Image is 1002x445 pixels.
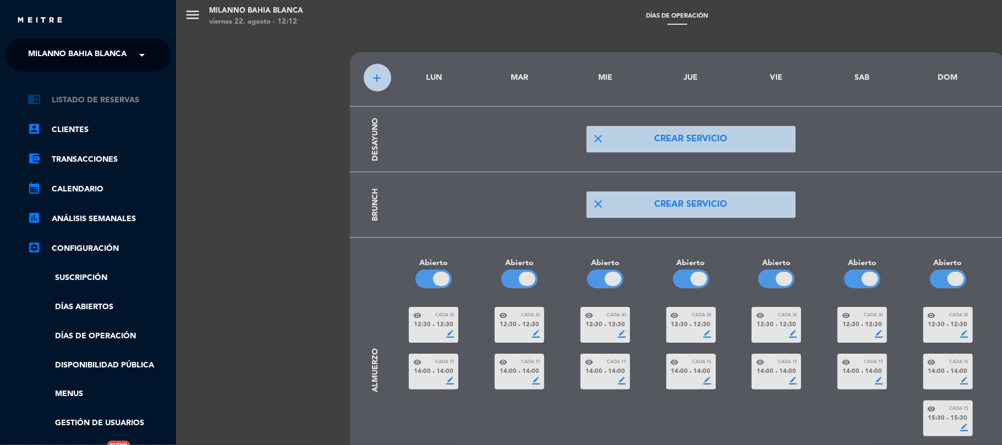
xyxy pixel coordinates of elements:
[28,43,127,67] span: Milanno bahia blanca
[28,123,171,136] a: account_boxClientes
[28,211,41,224] i: assessment
[28,94,171,107] a: chrome_reader_modeListado de Reservas
[28,183,171,196] a: calendar_monthCalendario
[28,301,171,314] a: Días abiertos
[28,122,41,135] i: account_box
[28,330,171,343] a: Días de Operación
[28,153,171,166] a: account_balance_walletTransacciones
[28,359,171,372] a: Disponibilidad pública
[28,417,171,430] a: Gestión de usuarios
[28,242,171,255] a: Configuración
[28,241,41,254] i: settings_applications
[28,272,171,284] a: Suscripción
[28,212,171,226] a: assessmentANÁLISIS SEMANALES
[28,152,41,165] i: account_balance_wallet
[28,182,41,195] i: calendar_month
[28,388,171,400] a: Menus
[28,92,41,106] i: chrome_reader_mode
[17,17,63,25] img: MEITRE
